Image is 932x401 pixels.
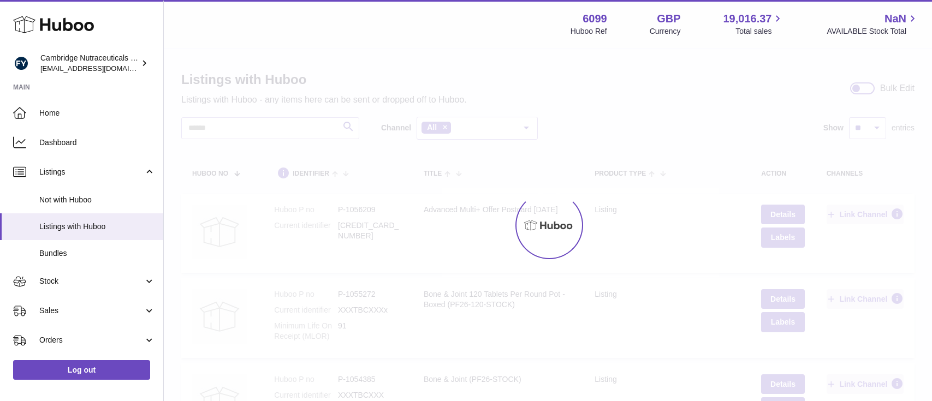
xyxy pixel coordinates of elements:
span: Dashboard [39,137,155,148]
span: AVAILABLE Stock Total [827,26,919,37]
a: 19,016.37 Total sales [723,11,784,37]
span: NaN [884,11,906,26]
span: Listings with Huboo [39,222,155,232]
span: Home [39,108,155,118]
span: [EMAIL_ADDRESS][DOMAIN_NAME] [40,64,161,73]
a: NaN AVAILABLE Stock Total [827,11,919,37]
strong: GBP [657,11,680,26]
img: internalAdmin-6099@internal.huboo.com [13,55,29,71]
strong: 6099 [583,11,607,26]
span: Orders [39,335,144,345]
span: Stock [39,276,144,286]
span: Total sales [735,26,784,37]
span: Listings [39,167,144,177]
span: 19,016.37 [723,11,771,26]
a: Log out [13,360,150,380]
span: Sales [39,306,144,316]
span: Not with Huboo [39,195,155,205]
div: Huboo Ref [571,26,607,37]
span: Bundles [39,248,155,259]
div: Currency [650,26,681,37]
div: Cambridge Nutraceuticals Ltd [40,53,139,74]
